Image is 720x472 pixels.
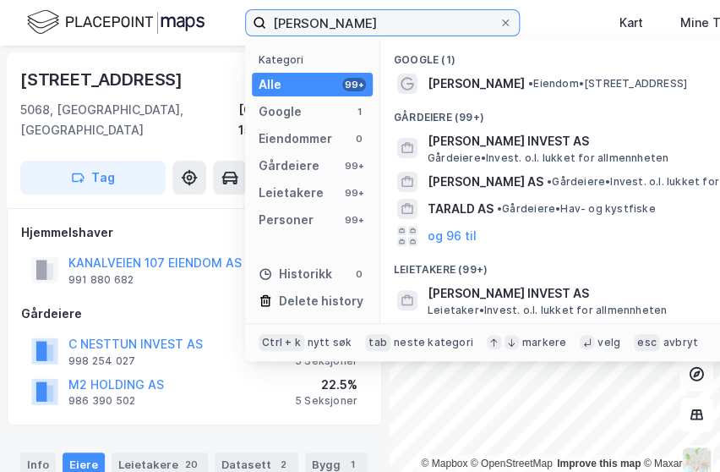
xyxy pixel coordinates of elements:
[471,458,553,469] a: OpenStreetMap
[528,77,533,90] span: •
[597,336,620,349] div: velg
[497,202,502,215] span: •
[365,334,390,351] div: tab
[428,226,477,246] button: og 96 til
[547,175,552,188] span: •
[342,213,366,227] div: 99+
[21,222,368,243] div: Hjemmelshaver
[259,129,332,149] div: Eiendommer
[295,394,357,408] div: 5 Seksjoner
[259,53,373,66] div: Kategori
[68,394,135,408] div: 986 390 502
[619,13,643,33] div: Kart
[428,74,525,94] span: [PERSON_NAME]
[21,304,368,324] div: Gårdeiere
[428,304,667,317] span: Leietaker • Invest. o.l. lukket for allmennheten
[342,78,366,91] div: 99+
[20,100,238,140] div: 5068, [GEOGRAPHIC_DATA], [GEOGRAPHIC_DATA]
[259,183,324,203] div: Leietakere
[352,267,366,281] div: 0
[259,210,314,230] div: Personer
[557,458,641,469] a: Improve this map
[352,132,366,145] div: 0
[259,102,302,122] div: Google
[27,8,205,37] img: logo.f888ab2527a4732fd821a326f86c7f29.svg
[259,156,319,176] div: Gårdeiere
[428,172,543,192] span: [PERSON_NAME] AS
[428,199,494,219] span: TARALD AS
[522,336,566,349] div: markere
[421,458,467,469] a: Mapbox
[259,74,281,95] div: Alle
[342,186,366,200] div: 99+
[259,264,332,284] div: Historikk
[635,391,720,472] div: Kontrollprogram for chat
[635,391,720,472] iframe: Chat Widget
[68,354,135,368] div: 998 254 027
[279,291,363,311] div: Delete history
[352,105,366,118] div: 1
[342,159,366,173] div: 99+
[295,375,357,395] div: 22.5%
[528,77,687,91] span: Eiendom • [STREET_ADDRESS]
[634,334,660,351] div: esc
[20,161,166,195] button: Tag
[394,336,473,349] div: neste kategori
[259,334,304,351] div: Ctrl + k
[308,336,352,349] div: nytt søk
[428,151,668,165] span: Gårdeiere • Invest. o.l. lukket for allmennheten
[68,273,134,287] div: 991 880 682
[266,10,499,36] input: Søk på adresse, matrikkel, gårdeiere, leietakere eller personer
[497,202,656,216] span: Gårdeiere • Hav- og kystfiske
[663,336,697,349] div: avbryt
[238,100,368,140] div: [GEOGRAPHIC_DATA], 15/359
[20,66,186,93] div: [STREET_ADDRESS]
